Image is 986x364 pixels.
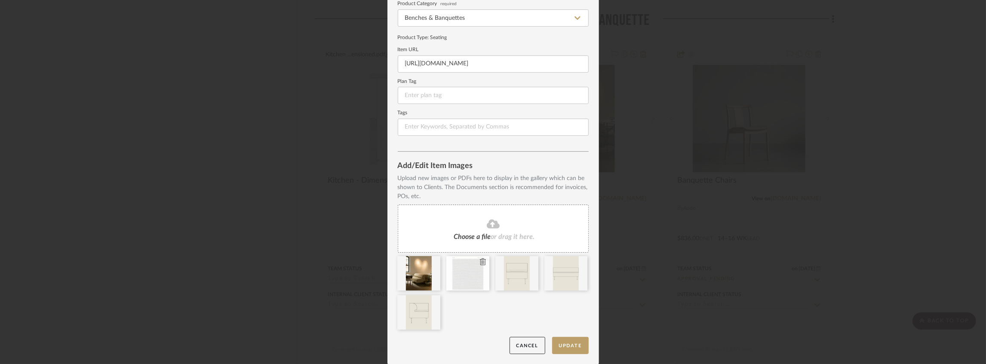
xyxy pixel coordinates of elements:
[398,119,589,136] input: Enter Keywords, Separated by Commas
[552,337,589,355] button: Update
[398,87,589,104] input: Enter plan tag
[398,34,589,41] div: Product Type
[441,2,457,6] span: required
[491,233,535,240] span: or drag it here.
[454,233,491,240] span: Choose a file
[398,111,589,115] label: Tags
[398,80,589,84] label: Plan Tag
[398,174,589,201] div: Upload new images or PDFs here to display in the gallery which can be shown to Clients. The Docum...
[398,9,589,27] input: Type a category to search and select
[398,2,589,6] label: Product Category
[398,55,589,73] input: Enter URL
[398,48,589,52] label: Item URL
[510,337,545,355] button: Cancel
[428,35,447,40] span: : Seating
[398,162,589,171] div: Add/Edit Item Images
